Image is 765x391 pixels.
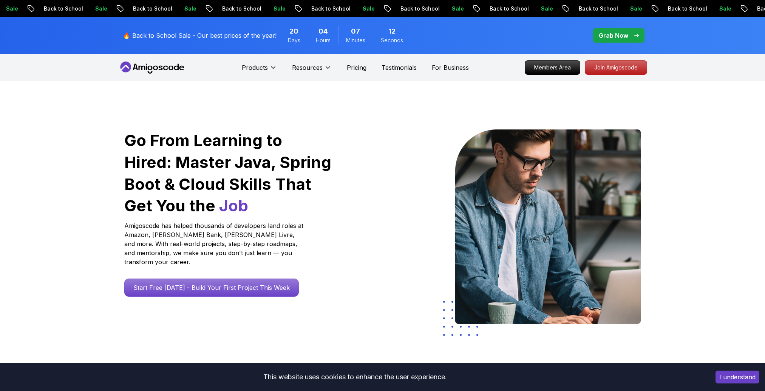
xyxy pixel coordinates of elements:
[382,63,417,72] a: Testimonials
[124,129,332,217] h1: Go From Learning to Hired: Master Java, Spring Boot & Cloud Skills That Get You the
[176,5,201,12] p: Sale
[36,5,87,12] p: Back to School
[288,37,300,44] span: Days
[242,63,268,72] p: Products
[482,5,533,12] p: Back to School
[525,60,580,75] a: Members Area
[585,60,647,75] a: Join Amigoscode
[432,63,469,72] a: For Business
[455,129,641,324] img: hero
[124,221,306,266] p: Amigoscode has helped thousands of developers land roles at Amazon, [PERSON_NAME] Bank, [PERSON_N...
[266,5,290,12] p: Sale
[711,5,736,12] p: Sale
[381,37,403,44] span: Seconds
[292,63,332,78] button: Resources
[571,5,622,12] p: Back to School
[716,371,759,383] button: Accept cookies
[125,5,176,12] p: Back to School
[585,61,647,74] p: Join Amigoscode
[346,37,365,44] span: Minutes
[355,5,379,12] p: Sale
[303,5,355,12] p: Back to School
[660,5,711,12] p: Back to School
[388,26,396,37] span: 12 Seconds
[599,31,628,40] p: Grab Now
[6,369,704,385] div: This website uses cookies to enhance the user experience.
[214,5,266,12] p: Back to School
[318,26,328,37] span: 4 Hours
[622,5,646,12] p: Sale
[292,63,323,72] p: Resources
[242,63,277,78] button: Products
[347,63,366,72] a: Pricing
[444,5,468,12] p: Sale
[124,279,299,297] a: Start Free [DATE] - Build Your First Project This Week
[393,5,444,12] p: Back to School
[289,26,298,37] span: 20 Days
[219,196,248,215] span: Job
[351,26,360,37] span: 7 Minutes
[87,5,111,12] p: Sale
[316,37,331,44] span: Hours
[123,31,277,40] p: 🔥 Back to School Sale - Our best prices of the year!
[533,5,557,12] p: Sale
[525,61,580,74] p: Members Area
